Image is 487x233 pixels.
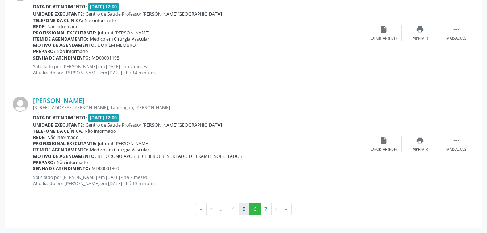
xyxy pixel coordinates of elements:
[92,165,119,172] span: MD00001309
[371,36,397,41] div: Exportar (PDF)
[416,25,424,33] i: print
[416,136,424,144] i: print
[33,122,84,128] b: Unidade executante:
[271,203,281,215] button: Go to next page
[33,115,87,121] b: Data de atendimento:
[88,3,119,11] span: [DATE] 12:00
[33,36,88,42] b: Item de agendamento:
[206,203,216,215] button: Go to previous page
[33,64,366,76] p: Solicitado por [PERSON_NAME] em [DATE] - há 2 meses Atualizado por [PERSON_NAME] em [DATE] - há 1...
[33,174,366,187] p: Solicitado por [PERSON_NAME] em [DATE] - há 2 meses Atualizado por [PERSON_NAME] em [DATE] - há 1...
[84,128,116,134] span: Não informado
[33,147,88,153] b: Item de agendamento:
[33,105,366,111] div: [STREET_ADDRESS][PERSON_NAME], Taperaguá, [PERSON_NAME]
[33,48,55,54] b: Preparo:
[33,159,55,165] b: Preparo:
[33,30,96,36] b: Profissional executante:
[260,203,272,215] button: Go to page 7
[33,134,46,140] b: Rede:
[98,153,242,159] span: RETORONO APÓS RECEBER O RESUKTADO DE EXAMES SOLICITADOS
[98,140,149,147] span: Jubrant [PERSON_NAME]
[86,11,222,17] span: Centro de Saude Professor [PERSON_NAME][GEOGRAPHIC_DATA]
[13,97,28,112] img: img
[92,55,119,61] span: MD00001198
[86,122,222,128] span: Centro de Saude Professor [PERSON_NAME][GEOGRAPHIC_DATA]
[84,17,116,24] span: Não informado
[446,36,466,41] div: Mais ações
[281,203,292,215] button: Go to last page
[88,114,119,122] span: [DATE] 12:00
[371,147,397,152] div: Exportar (PDF)
[47,134,78,140] span: Não informado
[33,55,90,61] b: Senha de atendimento:
[33,17,83,24] b: Telefone da clínica:
[249,203,261,215] button: Go to page 6
[446,147,466,152] div: Mais ações
[239,203,250,215] button: Go to page 5
[57,48,88,54] span: Não informado
[33,11,84,17] b: Unidade executante:
[98,42,136,48] span: DOR EM MEMBRO
[33,153,96,159] b: Motivo de agendamento:
[412,147,428,152] div: Imprimir
[98,30,149,36] span: Jubrant [PERSON_NAME]
[228,203,239,215] button: Go to page 4
[380,136,388,144] i: insert_drive_file
[33,4,87,10] b: Data de atendimento:
[33,97,84,105] a: [PERSON_NAME]
[57,159,88,165] span: Não informado
[33,140,96,147] b: Profissional executante:
[33,24,46,30] b: Rede:
[47,24,78,30] span: Não informado
[33,42,96,48] b: Motivo de agendamento:
[90,147,149,153] span: Médico em Cirurgia Vascular
[90,36,149,42] span: Médico em Cirurgia Vascular
[196,203,207,215] button: Go to first page
[33,128,83,134] b: Telefone da clínica:
[13,203,474,215] ul: Pagination
[412,36,428,41] div: Imprimir
[452,25,460,33] i: 
[380,25,388,33] i: insert_drive_file
[33,165,90,172] b: Senha de atendimento:
[452,136,460,144] i: 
